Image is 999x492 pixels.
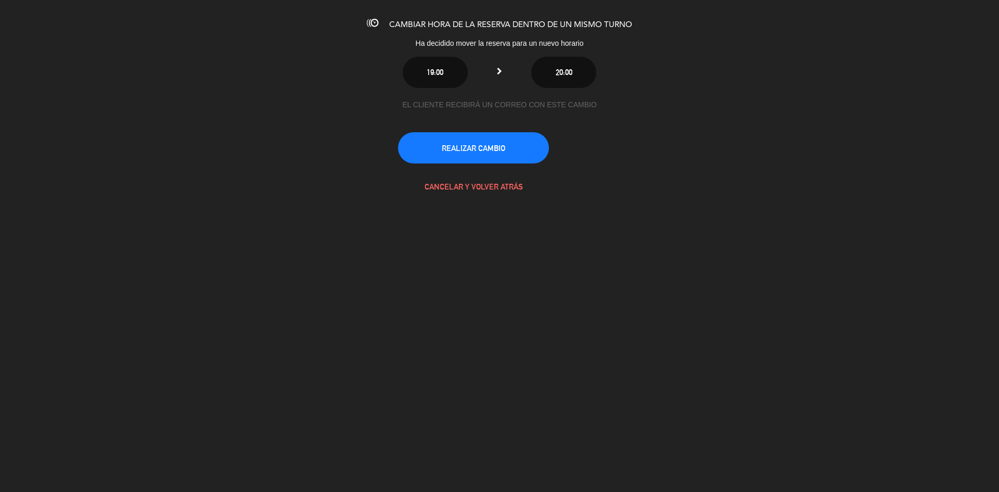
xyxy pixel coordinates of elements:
button: CANCELAR Y VOLVER ATRÁS [398,171,549,202]
span: CAMBIAR HORA DE LA RESERVA DENTRO DE UN MISMO TURNO [389,21,632,29]
button: 20:00 [531,57,596,88]
span: 19:00 [427,68,443,77]
button: REALIZAR CAMBIO [398,132,549,163]
div: EL CLIENTE RECIBIRÁ UN CORREO CON ESTE CAMBIO [398,99,601,111]
button: 19:00 [403,57,468,88]
div: Ha decidido mover la reserva para un nuevo horario [328,37,671,49]
span: 20:00 [556,68,572,77]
